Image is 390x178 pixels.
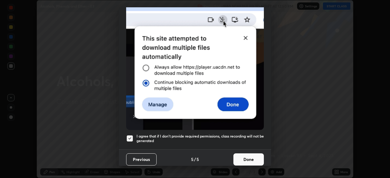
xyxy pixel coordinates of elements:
h4: 5 [197,156,199,162]
button: Previous [126,153,157,166]
button: Done [233,153,264,166]
h4: 5 [191,156,193,162]
h5: I agree that if I don't provide required permissions, class recording will not be generated [136,134,264,143]
h4: / [194,156,196,162]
